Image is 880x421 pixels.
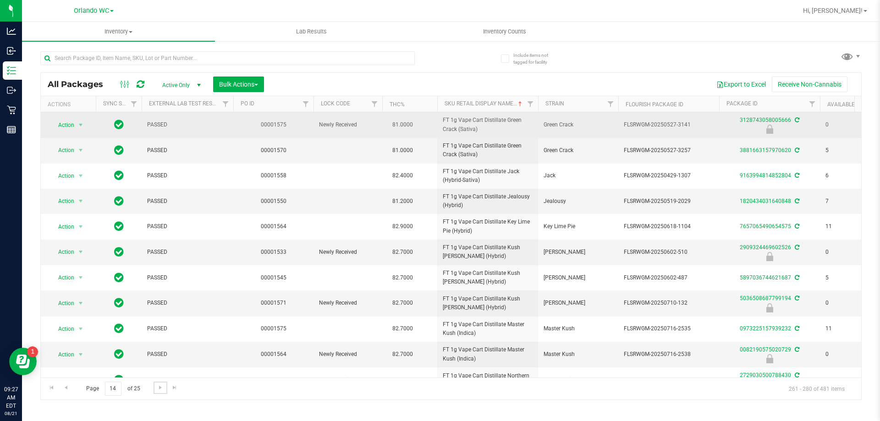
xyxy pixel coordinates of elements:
[298,96,313,112] a: Filter
[603,96,618,112] a: Filter
[261,274,286,281] a: 00001545
[50,220,75,233] span: Action
[114,348,124,361] span: In Sync
[624,120,714,129] span: FLSRWGM-20250527-3141
[513,52,559,66] span: Include items not tagged for facility
[75,246,87,258] span: select
[4,410,18,417] p: 08/21
[114,322,124,335] span: In Sync
[718,354,821,363] div: Newly Received
[740,244,791,251] a: 2909324469602526
[544,120,613,129] span: Green Crack
[367,96,382,112] a: Filter
[147,350,228,359] span: PASSED
[624,350,714,359] span: FLSRWGM-20250716-2538
[213,77,264,92] button: Bulk Actions
[48,101,92,108] div: Actions
[825,248,860,257] span: 0
[48,79,112,89] span: All Packages
[740,172,791,179] a: 9163994814852804
[793,147,799,153] span: Sync from Compliance System
[75,144,87,157] span: select
[793,117,799,123] span: Sync from Compliance System
[443,192,533,210] span: FT 1g Vape Cart Distillate Jealousy (Hybrid)
[388,348,418,361] span: 82.7000
[75,169,87,182] span: select
[740,274,791,281] a: 5897036744621687
[825,324,860,333] span: 11
[740,295,791,301] a: 5036508687799194
[443,269,533,286] span: FT 1g Vape Cart Distillate Kush [PERSON_NAME] (Hybrid)
[319,120,377,129] span: Newly Received
[544,146,613,155] span: Green Crack
[825,197,860,206] span: 7
[388,246,418,259] span: 82.7000
[215,22,408,41] a: Lab Results
[388,220,418,233] span: 82.9000
[22,27,215,36] span: Inventory
[50,119,75,131] span: Action
[147,197,228,206] span: PASSED
[624,248,714,257] span: FLSRWGM-20250602-510
[624,146,714,155] span: FLSRWGM-20250527-3257
[50,271,75,284] span: Action
[793,295,799,301] span: Sync from Compliance System
[443,320,533,338] span: FT 1g Vape Cart Distillate Master Kush (Indica)
[126,96,142,112] a: Filter
[793,372,799,378] span: Sync from Compliance System
[114,296,124,309] span: In Sync
[726,100,758,107] a: Package ID
[50,348,75,361] span: Action
[408,22,601,41] a: Inventory Counts
[825,376,860,384] span: 0
[147,222,228,231] span: PASSED
[825,222,860,231] span: 11
[319,376,377,384] span: Newly Received
[147,273,228,282] span: PASSED
[544,299,613,307] span: [PERSON_NAME]
[388,296,418,310] span: 82.7000
[319,350,377,359] span: Newly Received
[114,271,124,284] span: In Sync
[793,172,799,179] span: Sync from Compliance System
[261,300,286,306] a: 00001571
[261,198,286,204] a: 00001550
[740,198,791,204] a: 1820434031640848
[793,325,799,332] span: Sync from Compliance System
[9,348,37,375] iframe: Resource center
[624,222,714,231] span: FLSRWGM-20250618-1104
[443,167,533,185] span: FT 1g Vape Cart Distillate Jack (Hybrid-Sativa)
[321,100,350,107] a: Lock Code
[740,325,791,332] a: 0973225157939232
[147,171,228,180] span: PASSED
[772,77,847,92] button: Receive Non-Cannabis
[825,350,860,359] span: 0
[7,27,16,36] inline-svg: Analytics
[544,171,613,180] span: Jack
[261,121,286,128] a: 00001575
[443,372,533,389] span: FT 1g Vape Cart Distillate Northern Lights (Indica)
[445,100,524,107] a: Sku Retail Display Name
[147,120,228,129] span: PASSED
[261,325,286,332] a: 00001575
[443,142,533,159] span: FT 1g Vape Cart Distillate Green Crack (Sativa)
[74,7,109,15] span: Orlando WC
[75,348,87,361] span: select
[114,246,124,258] span: In Sync
[626,101,683,108] a: Flourish Package ID
[154,382,167,394] a: Go to the next page
[75,220,87,233] span: select
[388,271,418,284] span: 82.7000
[544,222,613,231] span: Key Lime Pie
[793,274,799,281] span: Sync from Compliance System
[388,322,418,335] span: 82.7000
[544,376,613,384] span: Northern Lights
[624,324,714,333] span: FLSRWGM-20250716-2535
[319,299,377,307] span: Newly Received
[50,297,75,310] span: Action
[740,223,791,230] a: 7657065490654575
[544,248,613,257] span: [PERSON_NAME]
[40,51,415,65] input: Search Package ID, Item Name, SKU, Lot or Part Number...
[7,86,16,95] inline-svg: Outbound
